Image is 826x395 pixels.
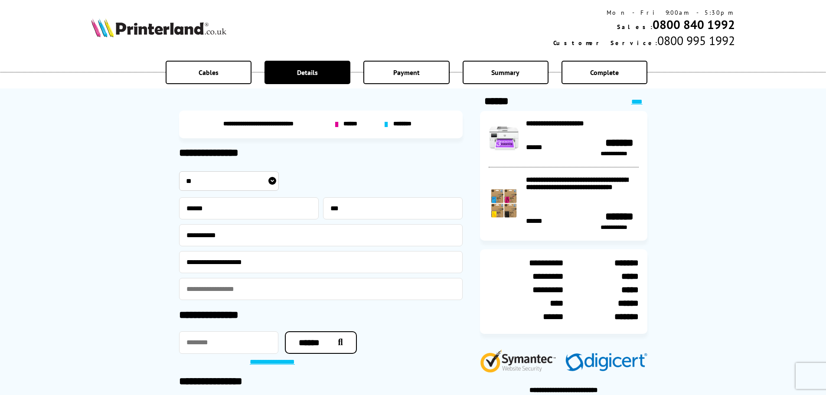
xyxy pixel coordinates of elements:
div: Mon - Fri 9:00am - 5:30pm [553,9,735,16]
img: Printerland Logo [91,18,226,37]
span: Sales: [617,23,653,31]
span: Complete [590,68,619,77]
span: Payment [393,68,420,77]
span: Details [297,68,318,77]
span: Summary [491,68,519,77]
span: Customer Service: [553,39,657,47]
span: 0800 995 1992 [657,33,735,49]
a: 0800 840 1992 [653,16,735,33]
span: Cables [199,68,219,77]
